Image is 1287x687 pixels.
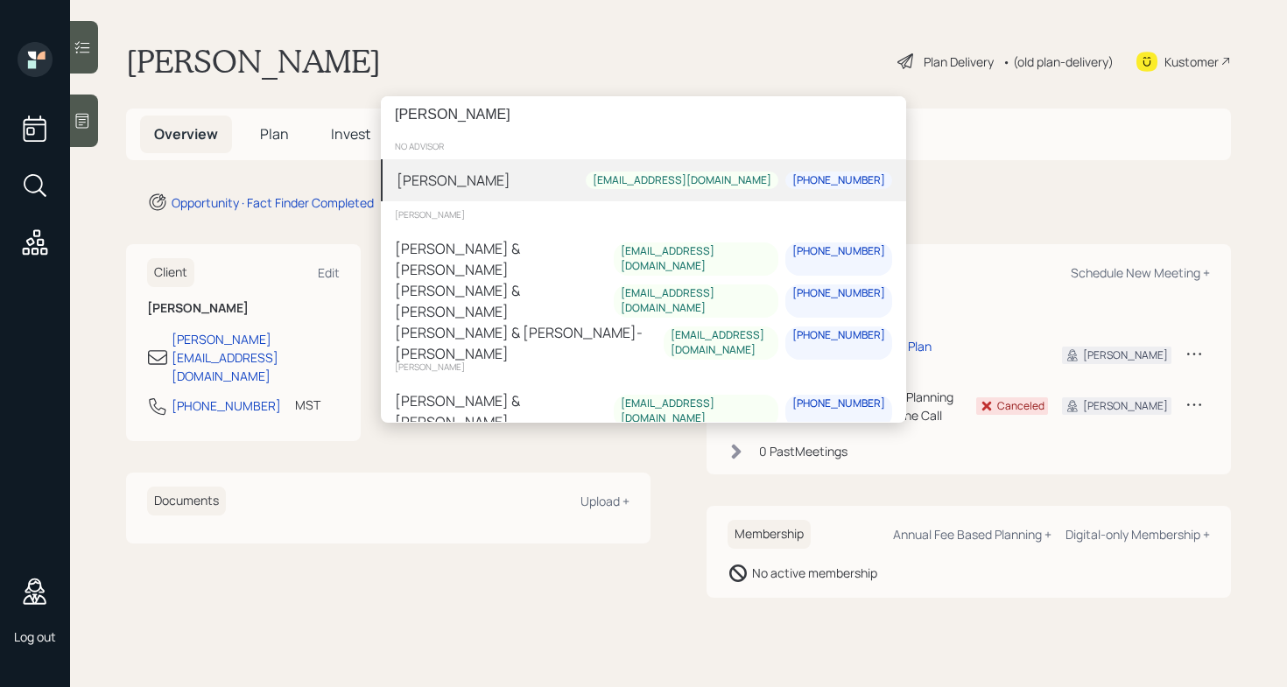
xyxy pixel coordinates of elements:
[792,286,885,301] div: [PHONE_NUMBER]
[671,328,771,358] div: [EMAIL_ADDRESS][DOMAIN_NAME]
[593,172,771,187] div: [EMAIL_ADDRESS][DOMAIN_NAME]
[381,96,906,133] input: Type a command or search…
[381,133,906,159] div: no advisor
[395,280,614,322] div: [PERSON_NAME] & [PERSON_NAME]
[621,286,771,316] div: [EMAIL_ADDRESS][DOMAIN_NAME]
[395,390,614,432] div: [PERSON_NAME] & [PERSON_NAME]
[792,396,885,411] div: [PHONE_NUMBER]
[792,172,885,187] div: [PHONE_NUMBER]
[395,322,664,364] div: [PERSON_NAME] & [PERSON_NAME]-[PERSON_NAME]
[381,354,906,380] div: [PERSON_NAME]
[381,201,906,228] div: [PERSON_NAME]
[395,238,614,280] div: [PERSON_NAME] & [PERSON_NAME]
[621,396,771,426] div: [EMAIL_ADDRESS][DOMAIN_NAME]
[792,244,885,259] div: [PHONE_NUMBER]
[792,328,885,343] div: [PHONE_NUMBER]
[621,244,771,274] div: [EMAIL_ADDRESS][DOMAIN_NAME]
[397,170,510,191] div: [PERSON_NAME]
